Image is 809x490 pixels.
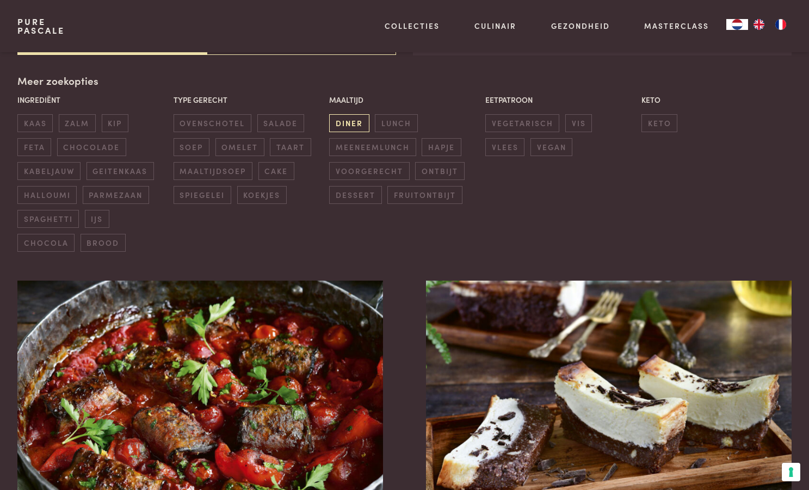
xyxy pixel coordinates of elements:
span: ovenschotel [174,114,251,132]
div: Language [726,19,748,30]
span: lunch [375,114,417,132]
span: meeneemlunch [329,138,416,156]
span: hapje [422,138,461,156]
span: vlees [485,138,524,156]
span: parmezaan [83,186,149,204]
span: koekjes [237,186,287,204]
a: FR [770,19,792,30]
span: kaas [17,114,53,132]
span: diner [329,114,369,132]
a: Masterclass [644,20,709,32]
span: halloumi [17,186,77,204]
aside: Language selected: Nederlands [726,19,792,30]
span: feta [17,138,51,156]
a: Gezondheid [551,20,610,32]
span: salade [257,114,304,132]
a: PurePascale [17,17,65,35]
span: geitenkaas [87,162,154,180]
p: Ingrediënt [17,94,168,106]
span: voorgerecht [329,162,409,180]
span: cake [258,162,294,180]
button: Uw voorkeuren voor toestemming voor trackingtechnologieën [782,463,800,481]
span: vegan [530,138,572,156]
p: Maaltijd [329,94,479,106]
span: ontbijt [415,162,464,180]
span: chocolade [57,138,126,156]
span: zalm [59,114,96,132]
span: chocola [17,234,75,252]
a: Culinair [474,20,516,32]
a: NL [726,19,748,30]
span: fruitontbijt [387,186,462,204]
span: maaltijdsoep [174,162,252,180]
span: vegetarisch [485,114,559,132]
span: dessert [329,186,381,204]
span: brood [81,234,126,252]
p: Keto [641,94,792,106]
span: vis [565,114,592,132]
a: EN [748,19,770,30]
p: Type gerecht [174,94,324,106]
p: Eetpatroon [485,94,635,106]
span: omelet [215,138,264,156]
span: ijs [85,210,109,228]
span: spiegelei [174,186,231,204]
span: taart [270,138,311,156]
span: keto [641,114,677,132]
span: kip [102,114,128,132]
span: kabeljauw [17,162,81,180]
span: spaghetti [17,210,79,228]
a: Collecties [385,20,440,32]
span: soep [174,138,209,156]
ul: Language list [748,19,792,30]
